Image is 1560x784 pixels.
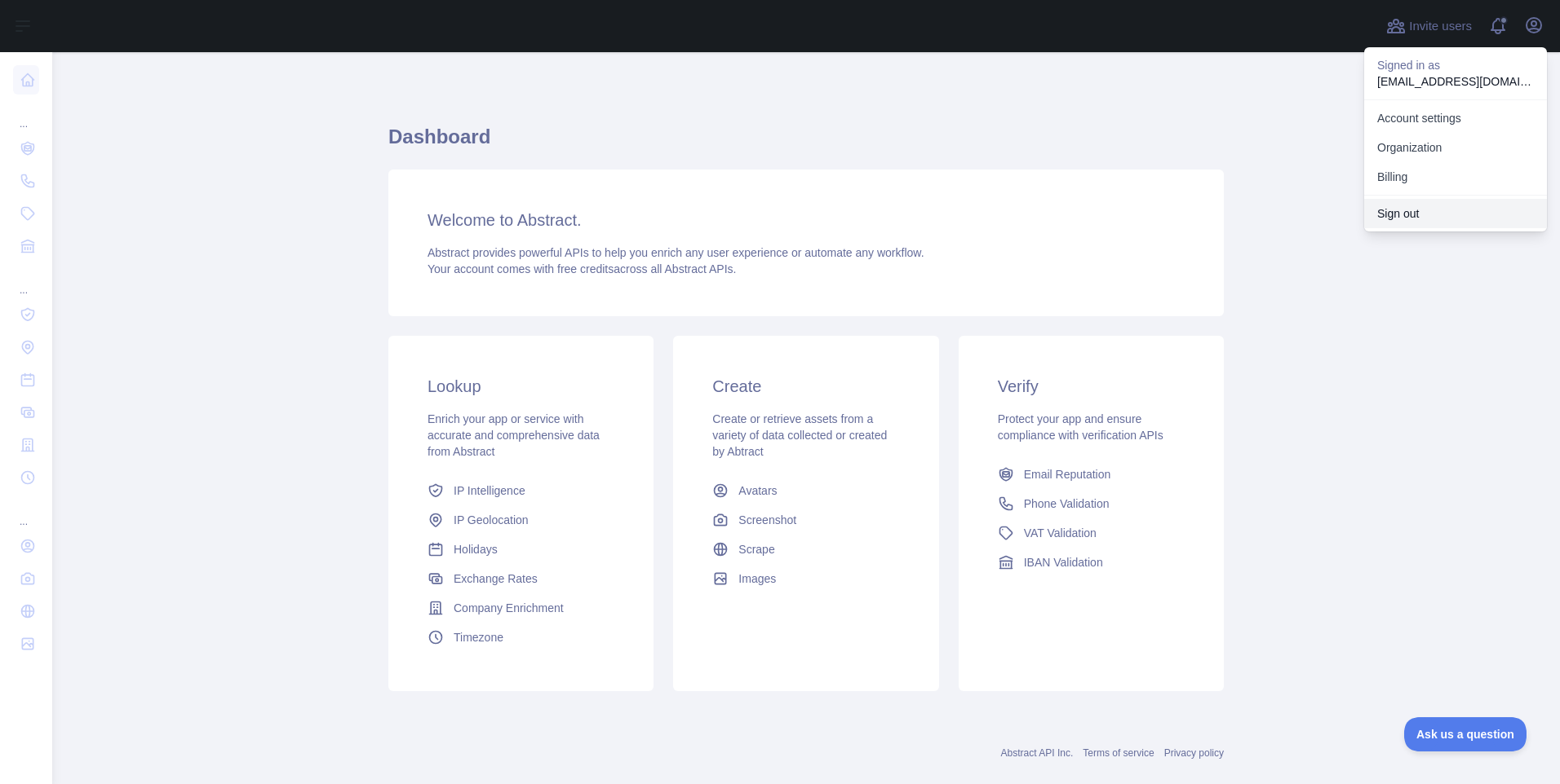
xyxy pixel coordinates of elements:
a: IP Intelligence [421,476,621,505]
iframe: Toggle Customer Support [1404,717,1527,751]
span: Exchange Rates [454,570,538,587]
a: Organization [1364,133,1547,162]
span: Enrich your app or service with accurate and comprehensive data from Abstract [428,412,600,458]
p: [EMAIL_ADDRESS][DOMAIN_NAME] [1377,73,1534,90]
span: Protect your app and ensure compliance with verification APIs [998,412,1163,442]
span: Invite users [1409,17,1472,36]
span: IP Geolocation [454,512,529,528]
a: Phone Validation [991,489,1191,518]
a: Scrape [706,535,906,564]
div: ... [13,496,39,528]
span: IBAN Validation [1024,554,1103,570]
div: ... [13,98,39,130]
span: Avatars [738,482,777,499]
div: ... [13,264,39,297]
a: Timezone [421,623,621,652]
span: Your account comes with across all Abstract APIs. [428,262,736,275]
h3: Lookup [428,375,614,398]
a: Images [706,564,906,593]
span: Scrape [738,541,774,557]
h1: Dashboard [388,124,1224,163]
a: Privacy policy [1164,747,1224,759]
span: Screenshot [738,512,796,528]
span: Timezone [454,629,503,645]
span: Abstract provides powerful APIs to help you enrich any user experience or automate any workflow. [428,246,924,259]
button: Invite users [1383,13,1475,39]
a: Terms of service [1083,747,1154,759]
a: Company Enrichment [421,593,621,623]
span: Phone Validation [1024,496,1110,512]
h3: Create [712,375,899,398]
a: Avatars [706,476,906,505]
a: IBAN Validation [991,548,1191,577]
h3: Welcome to Abstract. [428,209,1185,231]
span: free credits [557,262,614,275]
a: Holidays [421,535,621,564]
span: Company Enrichment [454,600,564,616]
span: Images [738,570,776,587]
a: Email Reputation [991,460,1191,489]
a: Abstract API Inc. [1001,747,1074,759]
span: Create or retrieve assets from a variety of data collected or created by Abtract [712,412,887,458]
button: Billing [1364,162,1547,192]
a: Screenshot [706,505,906,535]
a: IP Geolocation [421,505,621,535]
span: Email Reputation [1024,466,1111,482]
p: Signed in as [1377,57,1534,73]
a: Exchange Rates [421,564,621,593]
h3: Verify [998,375,1185,398]
button: Sign out [1364,199,1547,228]
a: Account settings [1364,104,1547,133]
a: VAT Validation [991,518,1191,548]
span: VAT Validation [1024,525,1097,541]
span: Holidays [454,541,498,557]
span: IP Intelligence [454,482,525,499]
